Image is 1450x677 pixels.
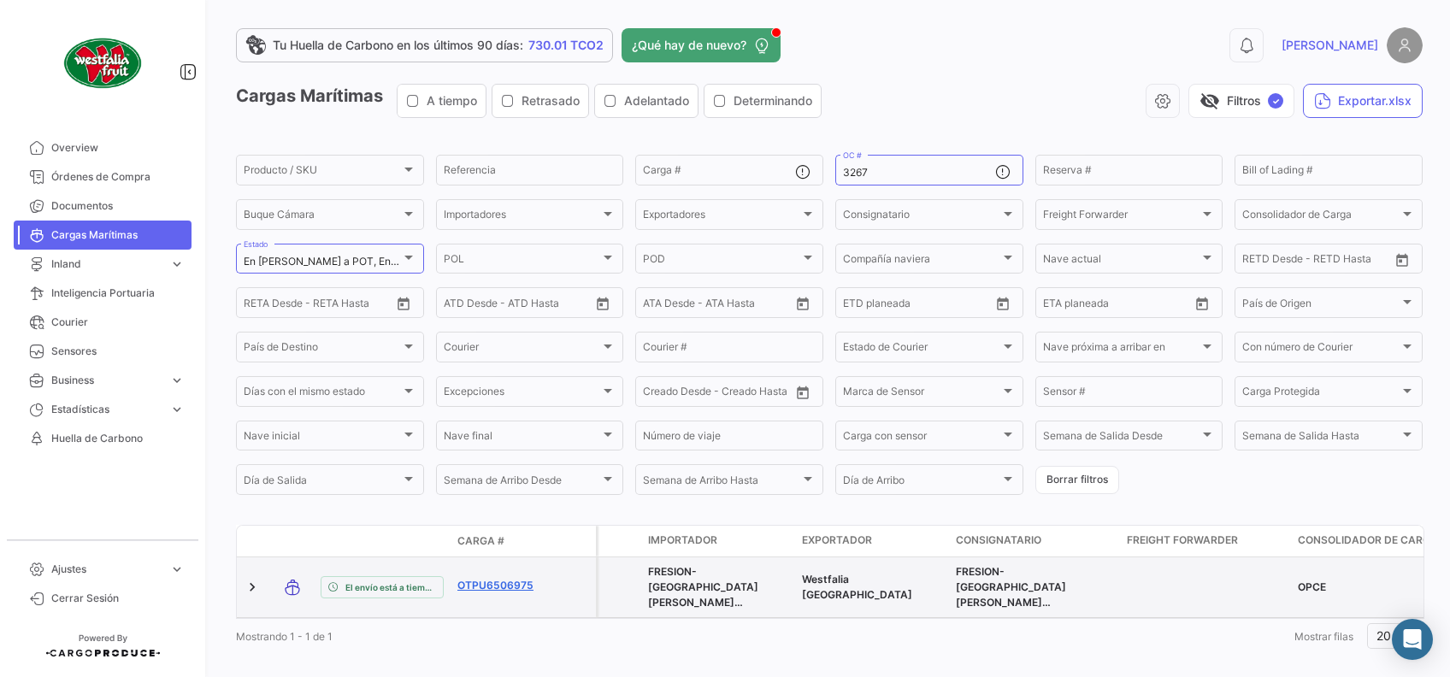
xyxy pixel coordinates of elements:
span: visibility_off [1199,91,1220,111]
input: Desde [1043,299,1074,311]
span: Con número de Courier [1242,344,1400,356]
span: Consolidador de Carga [1298,533,1438,548]
span: expand_more [169,402,185,417]
a: Overview [14,133,192,162]
input: Desde [244,299,274,311]
span: Tu Huella de Carbono en los últimos 90 días: [273,37,523,54]
span: Documentos [51,198,185,214]
span: Semana de Salida Desde [1043,433,1200,444]
div: Abrir Intercom Messenger [1392,619,1433,660]
a: Documentos [14,191,192,221]
datatable-header-cell: Modo de Transporte [271,534,314,548]
span: Adelantado [624,92,689,109]
input: Desde [1242,256,1273,268]
button: Open calendar [391,291,416,316]
span: 20 [1376,628,1391,643]
button: A tiempo [398,85,486,117]
span: Cargas Marítimas [51,227,185,243]
span: Carga con sensor [843,433,1000,444]
span: El envío está a tiempo. [345,580,436,594]
button: Retrasado [492,85,588,117]
span: Overview [51,140,185,156]
span: Producto / SKU [244,167,401,179]
span: Estado de Courier [843,344,1000,356]
button: Open calendar [590,291,616,316]
span: Estadísticas [51,402,162,417]
a: Cargas Marítimas [14,221,192,250]
span: Semana de Salida Hasta [1242,433,1400,444]
input: Hasta [886,299,956,311]
span: País de Origen [1242,299,1400,311]
span: Consignatario [956,533,1041,548]
span: Compañía naviera [843,256,1000,268]
input: Hasta [286,299,357,311]
span: Courier [444,344,601,356]
span: A tiempo [427,92,477,109]
a: Inteligencia Portuaria [14,279,192,308]
datatable-header-cell: Póliza [553,534,596,548]
span: POD [643,256,800,268]
span: Nave inicial [244,433,401,444]
input: Hasta [1285,256,1355,268]
datatable-header-cell: Carga # [451,527,553,556]
span: Día de Arribo [843,477,1000,489]
a: Courier [14,308,192,337]
input: Creado Desde [643,388,708,400]
input: Desde [843,299,874,311]
span: POL [444,256,601,268]
input: ATD Desde [444,299,498,311]
datatable-header-cell: Freight Forwarder [1120,526,1291,556]
span: Determinando [734,92,812,109]
input: ATD Hasta [510,299,580,311]
span: FRESION-SHANGHAI HUI ZHAN INTERNATIONAL TRADE CO., LTD [956,565,1099,639]
datatable-header-cell: Carga Protegida [598,526,641,556]
span: Nave final [444,433,601,444]
input: Hasta [1086,299,1156,311]
datatable-header-cell: Estado de Envio [314,534,451,548]
span: ✓ [1268,93,1283,109]
datatable-header-cell: Consolidador de Carga [1291,526,1445,556]
span: Sensores [51,344,185,359]
span: País de Destino [244,344,401,356]
button: Open calendar [790,380,816,405]
span: Exportadores [643,211,800,223]
span: Inteligencia Portuaria [51,286,185,301]
button: Open calendar [990,291,1016,316]
span: expand_more [169,256,185,272]
span: Importadores [444,211,601,223]
datatable-header-cell: Importador [641,526,795,556]
span: Consolidador de Carga [1242,211,1400,223]
span: Carga # [457,533,504,549]
span: Nave actual [1043,256,1200,268]
datatable-header-cell: Consignatario [949,526,1120,556]
span: ¿Qué hay de nuevo? [632,37,746,54]
button: visibility_offFiltros✓ [1188,84,1294,118]
span: Business [51,373,162,388]
span: En [PERSON_NAME] a POT, En [PERSON_NAME] a POD, Descargado en POT, Descargado en POD, Gate Out Fu... [244,255,983,268]
h3: Cargas Marítimas [236,84,827,118]
button: Open calendar [1389,247,1415,273]
span: OPCE [1298,580,1326,593]
span: expand_more [169,562,185,577]
span: Semana de Arribo Hasta [643,477,800,489]
button: Borrar filtros [1035,466,1119,494]
img: placeholder-user.png [1387,27,1423,63]
button: Adelantado [595,85,698,117]
span: Mostrar filas [1294,630,1353,643]
button: Open calendar [790,291,816,316]
span: Importador [648,533,717,548]
a: OTPU6506975 [457,578,546,593]
a: Tu Huella de Carbono en los últimos 90 días:730.01 TCO2 [236,28,613,62]
span: Nave próxima a arribar en [1043,344,1200,356]
datatable-header-cell: Exportador [795,526,949,556]
a: Expand/Collapse Row [244,579,261,596]
span: Semana de Arribo Desde [444,477,601,489]
a: Sensores [14,337,192,366]
input: Creado Hasta [720,388,790,400]
input: ATA Desde [643,299,695,311]
span: Westfalia Chile [802,573,912,601]
span: Inland [51,256,162,272]
span: Retrasado [522,92,580,109]
img: client-50.png [60,21,145,106]
input: ATA Hasta [707,299,777,311]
